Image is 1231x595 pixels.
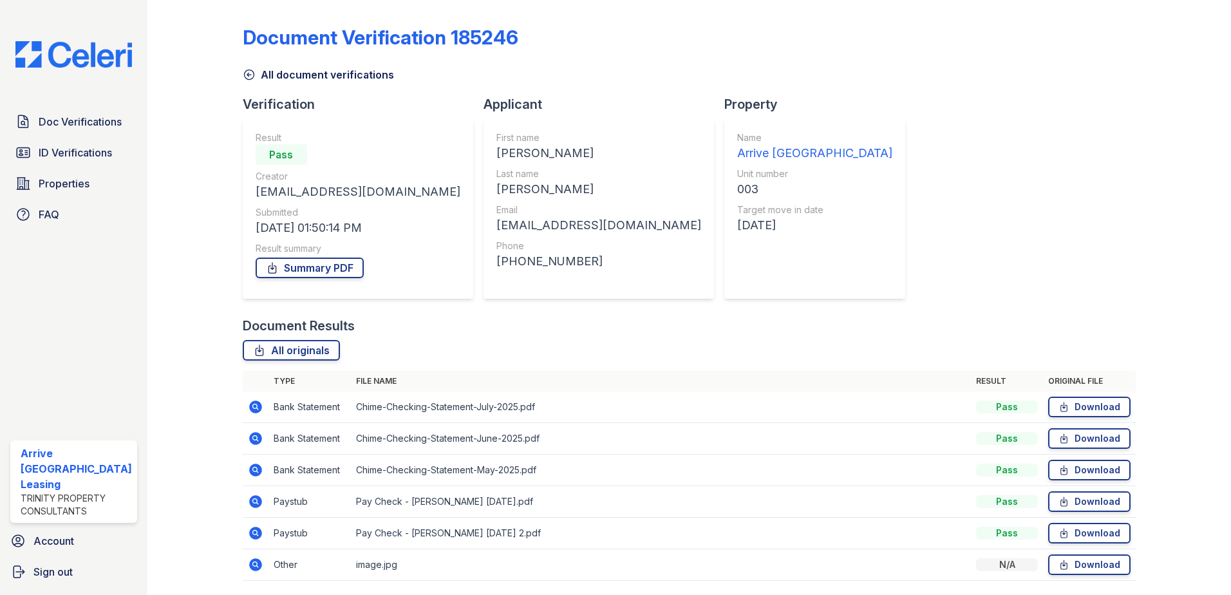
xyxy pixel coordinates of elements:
td: Bank Statement [268,455,351,486]
div: 003 [737,180,892,198]
div: [DATE] [737,216,892,234]
a: All originals [243,340,340,361]
div: Property [724,95,916,113]
a: Doc Verifications [10,109,137,135]
div: Arrive [GEOGRAPHIC_DATA] Leasing [21,446,132,492]
a: Download [1048,397,1131,417]
div: [EMAIL_ADDRESS][DOMAIN_NAME] [496,216,701,234]
div: Applicant [484,95,724,113]
td: Other [268,549,351,581]
div: Arrive [GEOGRAPHIC_DATA] [737,144,892,162]
div: Pass [976,464,1038,477]
div: Verification [243,95,484,113]
span: ID Verifications [39,145,112,160]
div: Document Verification 185246 [243,26,518,49]
a: Download [1048,554,1131,575]
div: Last name [496,167,701,180]
div: [PERSON_NAME] [496,180,701,198]
div: Result summary [256,242,460,255]
span: Doc Verifications [39,114,122,129]
a: Download [1048,428,1131,449]
a: Properties [10,171,137,196]
div: Pass [256,144,307,165]
div: Pass [976,432,1038,445]
span: Properties [39,176,89,191]
a: Download [1048,491,1131,512]
div: [PHONE_NUMBER] [496,252,701,270]
a: ID Verifications [10,140,137,165]
div: Document Results [243,317,355,335]
th: File name [351,371,972,392]
div: N/A [976,558,1038,571]
div: First name [496,131,701,144]
td: Pay Check - [PERSON_NAME] [DATE].pdf [351,486,972,518]
td: Chime-Checking-Statement-July-2025.pdf [351,392,972,423]
div: Email [496,203,701,216]
td: Bank Statement [268,392,351,423]
div: Pass [976,401,1038,413]
th: Type [268,371,351,392]
a: Account [5,528,142,554]
th: Result [971,371,1043,392]
div: Phone [496,240,701,252]
a: All document verifications [243,67,394,82]
div: [DATE] 01:50:14 PM [256,219,460,237]
div: [EMAIL_ADDRESS][DOMAIN_NAME] [256,183,460,201]
div: Unit number [737,167,892,180]
td: Chime-Checking-Statement-May-2025.pdf [351,455,972,486]
a: Sign out [5,559,142,585]
a: FAQ [10,202,137,227]
td: Paystub [268,518,351,549]
td: Bank Statement [268,423,351,455]
a: Name Arrive [GEOGRAPHIC_DATA] [737,131,892,162]
div: Result [256,131,460,144]
div: Pass [976,495,1038,508]
div: Submitted [256,206,460,219]
div: [PERSON_NAME] [496,144,701,162]
img: CE_Logo_Blue-a8612792a0a2168367f1c8372b55b34899dd931a85d93a1a3d3e32e68fde9ad4.png [5,41,142,68]
td: image.jpg [351,549,972,581]
div: Target move in date [737,203,892,216]
a: Download [1048,460,1131,480]
span: Account [33,533,74,549]
div: Pass [976,527,1038,540]
th: Original file [1043,371,1136,392]
a: Summary PDF [256,258,364,278]
a: Download [1048,523,1131,543]
td: Chime-Checking-Statement-June-2025.pdf [351,423,972,455]
div: Trinity Property Consultants [21,492,132,518]
span: Sign out [33,564,73,580]
td: Paystub [268,486,351,518]
div: Creator [256,170,460,183]
td: Pay Check - [PERSON_NAME] [DATE] 2.pdf [351,518,972,549]
span: FAQ [39,207,59,222]
div: Name [737,131,892,144]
